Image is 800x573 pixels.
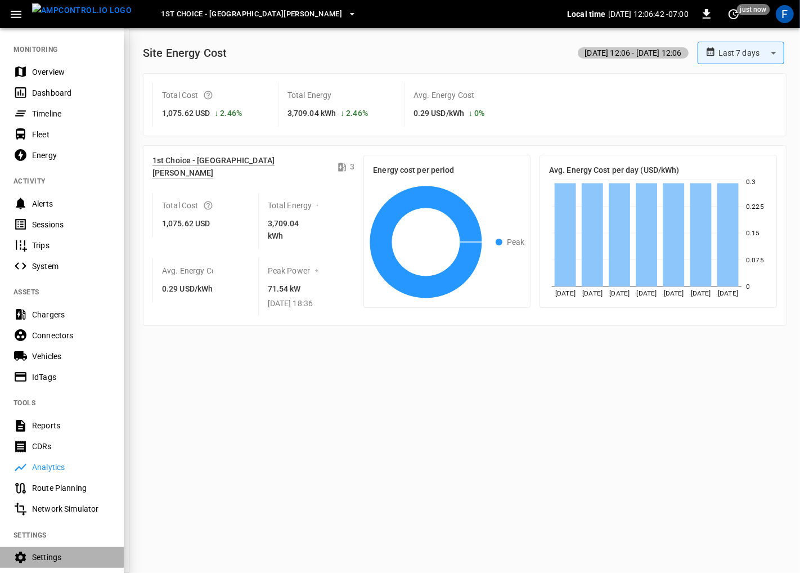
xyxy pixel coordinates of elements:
[32,420,110,431] div: Reports
[32,309,110,320] div: Chargers
[32,240,110,251] div: Trips
[608,8,689,20] p: [DATE] 12:06:42 -07:00
[32,261,110,272] div: System
[161,8,342,21] span: 1st Choice - [GEOGRAPHIC_DATA][PERSON_NAME]
[32,150,110,161] div: Energy
[725,5,743,23] button: set refresh interval
[567,8,606,20] p: Local time
[32,66,110,78] div: Overview
[32,503,110,514] div: Network Simulator
[32,351,110,362] div: Vehicles
[32,462,110,473] div: Analytics
[32,482,110,494] div: Route Planning
[32,552,110,563] div: Settings
[32,441,110,452] div: CDRs
[32,3,132,17] img: ampcontrol.io logo
[32,108,110,119] div: Timeline
[32,219,110,230] div: Sessions
[776,5,794,23] div: profile-icon
[32,87,110,99] div: Dashboard
[737,4,770,15] span: just now
[32,330,110,341] div: Connectors
[32,129,110,140] div: Fleet
[32,371,110,383] div: IdTags
[32,198,110,209] div: Alerts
